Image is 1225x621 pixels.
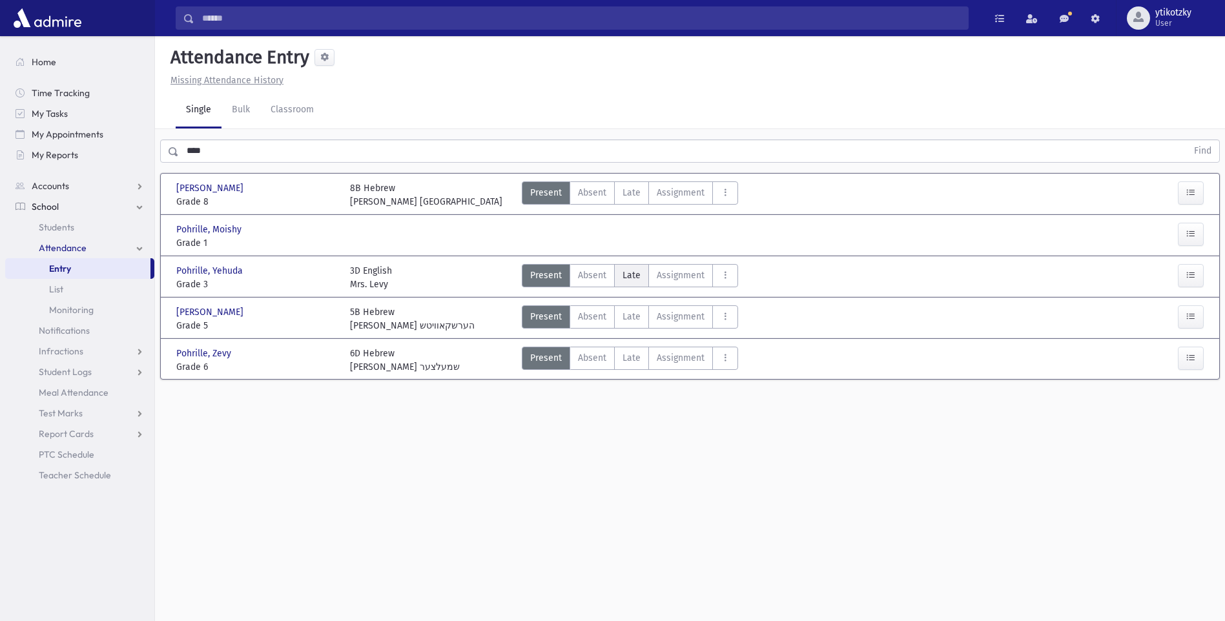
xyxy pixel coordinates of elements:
span: Present [530,186,562,199]
span: My Appointments [32,128,103,140]
span: Late [623,351,641,365]
a: PTC Schedule [5,444,154,465]
div: 6D Hebrew [PERSON_NAME] שמעלצער [350,347,460,374]
a: Meal Attendance [5,382,154,403]
span: Grade 5 [176,319,337,332]
a: Bulk [221,92,260,128]
span: ytikotzky [1155,8,1191,18]
span: Teacher Schedule [39,469,111,481]
span: Absent [578,186,606,199]
span: Assignment [657,186,705,199]
a: Students [5,217,154,238]
span: Meal Attendance [39,387,108,398]
span: Students [39,221,74,233]
a: Time Tracking [5,83,154,103]
span: Infractions [39,345,83,357]
span: Home [32,56,56,68]
span: Assignment [657,351,705,365]
a: Test Marks [5,403,154,423]
span: [PERSON_NAME] [176,305,246,319]
span: Monitoring [49,304,94,316]
a: Notifications [5,320,154,341]
span: My Reports [32,149,78,161]
div: 8B Hebrew [PERSON_NAME] [GEOGRAPHIC_DATA] [350,181,502,209]
a: Entry [5,258,150,279]
a: Single [176,92,221,128]
a: Missing Attendance History [165,75,283,86]
span: Late [623,310,641,323]
span: Grade 3 [176,278,337,291]
span: Assignment [657,269,705,282]
h5: Attendance Entry [165,46,309,68]
a: Home [5,52,154,72]
a: Accounts [5,176,154,196]
span: Notifications [39,325,90,336]
span: Test Marks [39,407,83,419]
a: Attendance [5,238,154,258]
span: Absent [578,310,606,323]
div: AttTypes [522,347,738,374]
span: My Tasks [32,108,68,119]
a: List [5,279,154,300]
u: Missing Attendance History [170,75,283,86]
input: Search [194,6,968,30]
span: Pohrille, Yehuda [176,264,245,278]
a: Infractions [5,341,154,361]
span: Grade 8 [176,195,337,209]
a: Classroom [260,92,324,128]
span: Pohrille, Zevy [176,347,234,360]
div: AttTypes [522,181,738,209]
a: Student Logs [5,361,154,382]
a: Monitoring [5,300,154,320]
a: Teacher Schedule [5,465,154,485]
span: Present [530,351,562,365]
a: Report Cards [5,423,154,444]
span: Present [530,269,562,282]
span: Late [623,186,641,199]
a: School [5,196,154,217]
span: PTC Schedule [39,449,94,460]
span: User [1155,18,1191,28]
span: Report Cards [39,428,94,440]
div: AttTypes [522,305,738,332]
span: [PERSON_NAME] [176,181,246,195]
span: Student Logs [39,366,92,378]
span: Attendance [39,242,87,254]
button: Find [1186,140,1219,162]
span: List [49,283,63,295]
div: 3D English Mrs. Levy [350,264,392,291]
a: My Tasks [5,103,154,124]
span: Entry [49,263,71,274]
a: My Appointments [5,124,154,145]
span: Pohrille, Moishy [176,223,244,236]
a: My Reports [5,145,154,165]
span: Grade 1 [176,236,337,250]
div: 5B Hebrew [PERSON_NAME] הערשקאוויטש [350,305,475,332]
div: AttTypes [522,264,738,291]
span: Absent [578,269,606,282]
span: Absent [578,351,606,365]
span: Assignment [657,310,705,323]
span: Present [530,310,562,323]
span: School [32,201,59,212]
span: Late [623,269,641,282]
span: Time Tracking [32,87,90,99]
span: Accounts [32,180,69,192]
img: AdmirePro [10,5,85,31]
span: Grade 6 [176,360,337,374]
